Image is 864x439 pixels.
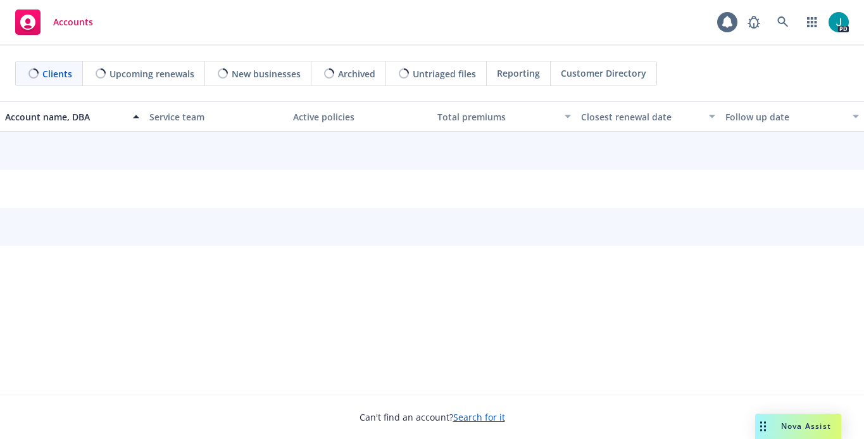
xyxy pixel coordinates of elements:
button: Total premiums [432,101,577,132]
button: Closest renewal date [576,101,720,132]
span: Nova Assist [781,421,831,431]
div: Account name, DBA [5,110,125,124]
button: Active policies [288,101,432,132]
span: Customer Directory [561,67,646,80]
div: Total premiums [437,110,558,124]
a: Accounts [10,4,98,40]
span: Untriaged files [413,67,476,80]
button: Service team [144,101,289,132]
div: Active policies [293,110,427,124]
span: New businesses [232,67,301,80]
span: Archived [338,67,375,80]
span: Reporting [497,67,540,80]
a: Switch app [799,10,825,35]
a: Search for it [453,411,505,423]
span: Clients [42,67,72,80]
span: Can't find an account? [360,410,505,424]
div: Service team [149,110,284,124]
a: Report a Bug [741,10,767,35]
span: Upcoming renewals [110,67,194,80]
img: photo [829,12,849,32]
a: Search [770,10,796,35]
button: Nova Assist [755,414,841,439]
div: Drag to move [755,414,771,439]
div: Follow up date [725,110,846,124]
div: Closest renewal date [581,110,701,124]
span: Accounts [53,17,93,27]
